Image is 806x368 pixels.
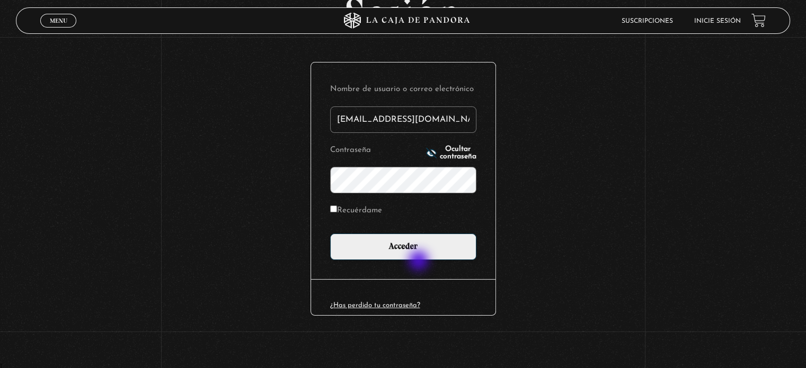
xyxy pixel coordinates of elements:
label: Recuérdame [330,203,382,219]
a: Suscripciones [622,18,673,24]
input: Acceder [330,234,476,260]
label: Contraseña [330,142,423,159]
a: ¿Has perdido tu contraseña? [330,302,420,309]
button: Ocultar contraseña [426,146,476,160]
label: Nombre de usuario o correo electrónico [330,82,476,98]
span: Menu [50,17,67,24]
span: Cerrar [46,26,71,34]
a: Inicie sesión [694,18,741,24]
a: View your shopping cart [751,13,766,28]
span: Ocultar contraseña [440,146,476,160]
input: Recuérdame [330,205,337,212]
